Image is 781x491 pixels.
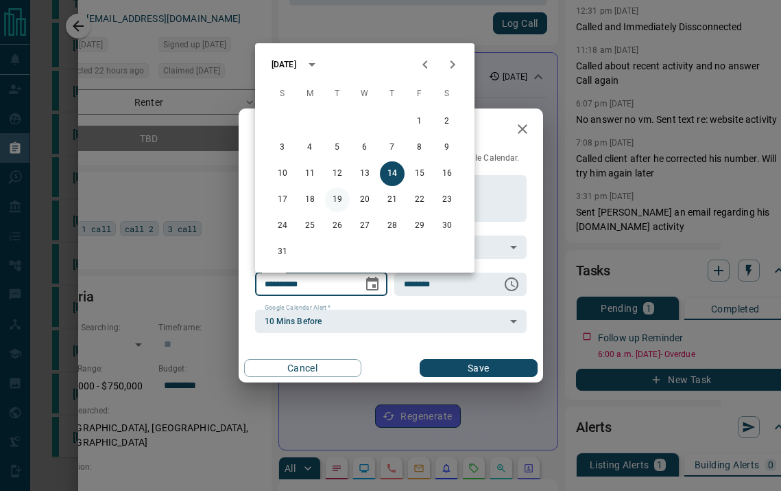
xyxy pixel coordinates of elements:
[352,135,377,160] button: 6
[420,359,537,377] button: Save
[407,187,432,212] button: 22
[411,51,439,78] button: Previous month
[270,214,295,238] button: 24
[298,135,322,160] button: 4
[352,214,377,238] button: 27
[380,187,405,212] button: 21
[435,80,459,108] span: Saturday
[255,310,527,333] div: 10 Mins Before
[265,304,331,312] label: Google Calendar Alert
[359,271,386,298] button: Choose date, selected date is Aug 14, 2025
[244,359,361,377] button: Cancel
[380,214,405,238] button: 28
[352,161,377,186] button: 13
[265,266,282,275] label: Date
[407,109,432,134] button: 1
[435,109,459,134] button: 2
[239,109,326,152] h2: Edit Task
[352,187,377,212] button: 20
[407,80,432,108] span: Friday
[435,135,459,160] button: 9
[407,214,432,238] button: 29
[325,161,350,186] button: 12
[439,51,466,78] button: Next month
[498,271,525,298] button: Choose time, selected time is 6:00 AM
[407,161,432,186] button: 15
[380,135,405,160] button: 7
[435,161,459,186] button: 16
[300,53,324,76] button: calendar view is open, switch to year view
[298,214,322,238] button: 25
[325,80,350,108] span: Tuesday
[404,266,422,275] label: Time
[435,214,459,238] button: 30
[325,135,350,160] button: 5
[380,80,405,108] span: Thursday
[270,161,295,186] button: 10
[270,240,295,264] button: 31
[298,161,322,186] button: 11
[272,58,296,71] div: [DATE]
[352,80,377,108] span: Wednesday
[270,80,295,108] span: Sunday
[298,187,322,212] button: 18
[380,161,405,186] button: 14
[325,187,350,212] button: 19
[298,80,322,108] span: Monday
[270,187,295,212] button: 17
[325,214,350,238] button: 26
[270,135,295,160] button: 3
[435,187,459,212] button: 23
[407,135,432,160] button: 8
